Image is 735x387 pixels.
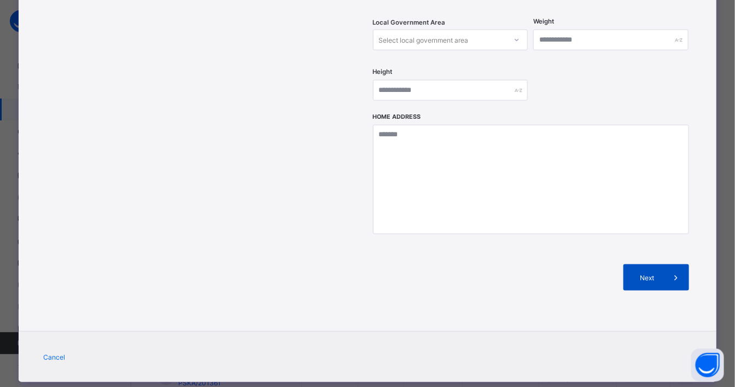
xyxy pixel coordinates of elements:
span: Local Government Area [373,19,446,26]
label: Height [373,68,393,76]
button: Open asap [691,349,724,382]
span: Next [632,274,663,282]
div: Select local government area [379,30,469,50]
label: Home Address [373,113,421,120]
span: Cancel [43,353,65,361]
label: Weight [533,18,554,25]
